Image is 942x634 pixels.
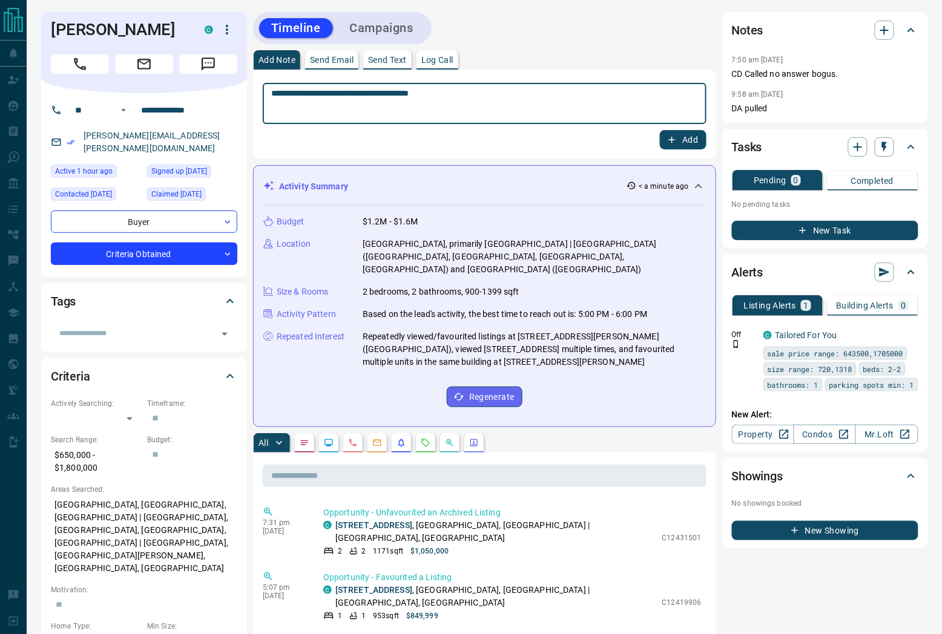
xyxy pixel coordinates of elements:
p: Completed [851,177,894,185]
div: Buyer [51,211,237,233]
p: $1.2M - $1.6M [363,215,418,228]
span: Active 1 hour ago [55,165,113,177]
span: Email [115,54,173,74]
a: [STREET_ADDRESS] [335,585,412,595]
p: $849,999 [406,610,438,621]
svg: Push Notification Only [732,340,740,348]
p: < a minute ago [639,181,689,192]
button: Timeline [259,18,333,38]
span: bathrooms: 1 [768,379,818,391]
span: size range: 720,1318 [768,363,852,375]
svg: Lead Browsing Activity [324,438,334,448]
p: Areas Searched: [51,484,237,495]
p: Location [277,238,311,250]
p: New Alert: [732,408,918,421]
a: Condos [794,425,856,444]
p: 2 [338,546,342,557]
p: Send Email [310,56,354,64]
span: Call [51,54,109,74]
p: $1,050,000 [410,546,449,557]
p: Based on the lead's activity, the best time to reach out is: 5:00 PM - 6:00 PM [363,308,647,321]
div: Showings [732,462,918,491]
div: Tasks [732,132,918,162]
div: Criteria [51,362,237,391]
h2: Alerts [732,263,763,282]
p: Min Size: [147,621,237,632]
p: Activity Summary [279,180,348,193]
a: Property [732,425,794,444]
svg: Email Verified [67,138,75,146]
span: parking spots min: 1 [829,379,914,391]
h2: Criteria [51,367,90,386]
p: 1171 sqft [373,546,403,557]
p: Add Note [259,56,295,64]
svg: Requests [421,438,430,448]
p: Log Call [421,56,453,64]
div: Alerts [732,258,918,287]
div: condos.ca [205,25,213,34]
h2: Showings [732,466,783,486]
p: Off [732,329,756,340]
p: Pending [754,176,786,185]
p: DA pulled [732,102,918,115]
p: Building Alerts [836,301,894,310]
span: Signed up [DATE] [151,165,207,177]
svg: Agent Actions [469,438,479,448]
div: Tags [51,287,237,316]
p: 1 [361,610,366,621]
p: All [259,439,268,447]
button: New Showing [732,521,918,540]
p: Activity Pattern [277,308,336,321]
button: Open [216,325,233,342]
p: Send Text [368,56,407,64]
svg: Notes [300,438,309,448]
span: Claimed [DATE] [151,188,202,200]
button: Regenerate [447,387,522,407]
h2: Tasks [732,137,762,157]
p: 1 [803,301,808,310]
svg: Listing Alerts [397,438,406,448]
p: 2 bedrooms, 2 bathrooms, 900-1399 sqft [363,286,519,298]
p: 5:07 pm [263,583,305,592]
p: Opportunity - Favourited a Listing [323,571,702,584]
p: $650,000 - $1,800,000 [51,445,141,478]
div: condos.ca [763,331,772,339]
p: [GEOGRAPHIC_DATA], [GEOGRAPHIC_DATA], [GEOGRAPHIC_DATA] | [GEOGRAPHIC_DATA], [GEOGRAPHIC_DATA], [... [51,495,237,578]
h2: Tags [51,292,76,311]
p: 953 sqft [373,610,399,621]
p: Repeatedly viewed/favourited listings at [STREET_ADDRESS][PERSON_NAME] ([GEOGRAPHIC_DATA]), viewe... [363,330,706,368]
p: Search Range: [51,434,141,445]
p: [DATE] [263,527,305,535]
p: Actively Searching: [51,398,141,409]
p: No pending tasks [732,195,918,214]
p: Budget [277,215,305,228]
svg: Opportunities [445,438,455,448]
p: [DATE] [263,592,305,600]
p: 7:31 pm [263,518,305,527]
p: Budget: [147,434,237,445]
h1: [PERSON_NAME] [51,20,186,39]
span: sale price range: 643500,1705000 [768,347,903,359]
a: [STREET_ADDRESS] [335,520,412,530]
div: Activity Summary< a minute ago [263,175,706,198]
p: Opportunity - Unfavourited an Archived Listing [323,506,702,519]
p: 0 [794,176,799,185]
div: Wed Oct 15 2025 [51,165,141,181]
p: C12419906 [662,597,702,608]
p: Listing Alerts [744,301,797,310]
svg: Emails [372,438,382,448]
a: [PERSON_NAME][EMAIL_ADDRESS][PERSON_NAME][DOMAIN_NAME] [84,131,220,153]
p: Size & Rooms [277,286,329,298]
button: Open [116,103,131,117]
div: condos.ca [323,586,332,594]
p: [GEOGRAPHIC_DATA], primarily [GEOGRAPHIC_DATA] | [GEOGRAPHIC_DATA] ([GEOGRAPHIC_DATA], [GEOGRAPHI... [363,238,706,276]
p: 9:58 am [DATE] [732,90,783,99]
p: 0 [901,301,906,310]
div: Tue Sep 16 2025 [51,188,141,204]
p: Home Type: [51,621,141,632]
div: Notes [732,16,918,45]
h2: Notes [732,21,763,40]
a: Tailored For You [776,330,837,340]
p: Motivation: [51,584,237,595]
div: Criteria Obtained [51,243,237,265]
